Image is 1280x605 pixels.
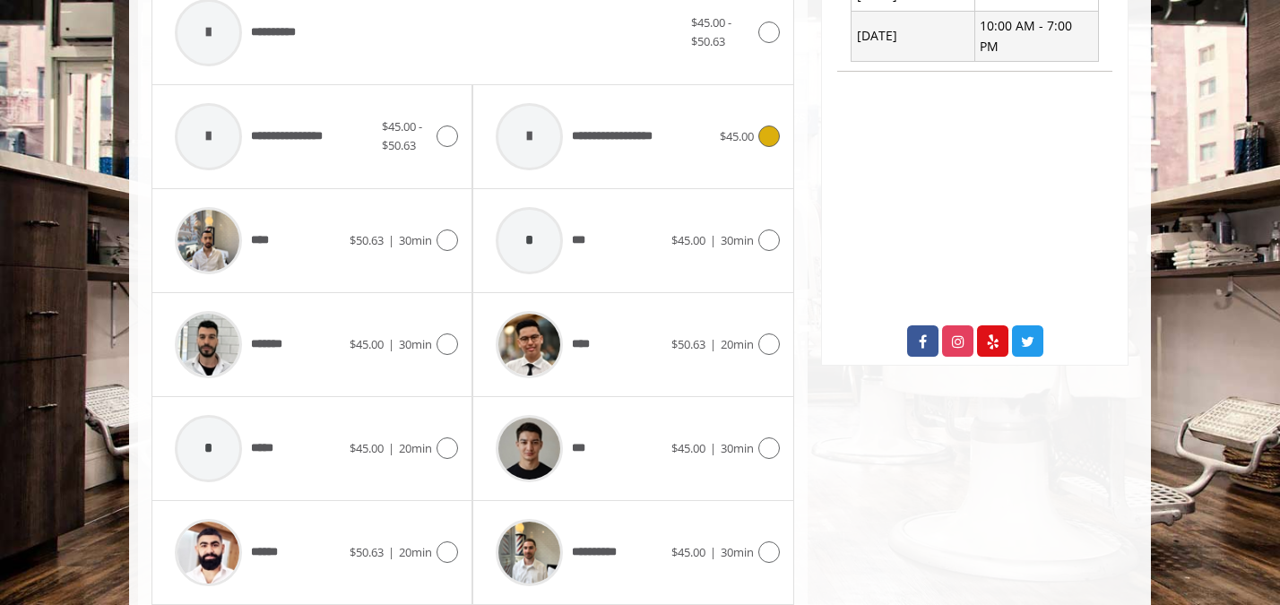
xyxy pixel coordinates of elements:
span: 30min [721,440,754,456]
span: | [710,336,716,352]
span: | [710,232,716,248]
span: $50.63 [671,336,705,352]
span: $50.63 [350,232,384,248]
span: | [388,440,394,456]
span: 30min [721,544,754,560]
span: 20min [399,440,432,456]
span: $50.63 [350,544,384,560]
span: 30min [721,232,754,248]
td: [DATE] [852,11,975,62]
span: $45.00 [671,440,705,456]
span: | [710,440,716,456]
span: $45.00 - $50.63 [382,118,422,153]
span: $45.00 [350,440,384,456]
span: 20min [399,544,432,560]
span: $45.00 - $50.63 [691,14,731,49]
span: $45.00 [671,544,705,560]
span: | [388,232,394,248]
span: 30min [399,336,432,352]
span: $45.00 [671,232,705,248]
span: $45.00 [350,336,384,352]
span: $45.00 [720,128,754,144]
span: | [388,544,394,560]
span: 30min [399,232,432,248]
span: 20min [721,336,754,352]
span: | [710,544,716,560]
td: 10:00 AM - 7:00 PM [974,11,1098,62]
span: | [388,336,394,352]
